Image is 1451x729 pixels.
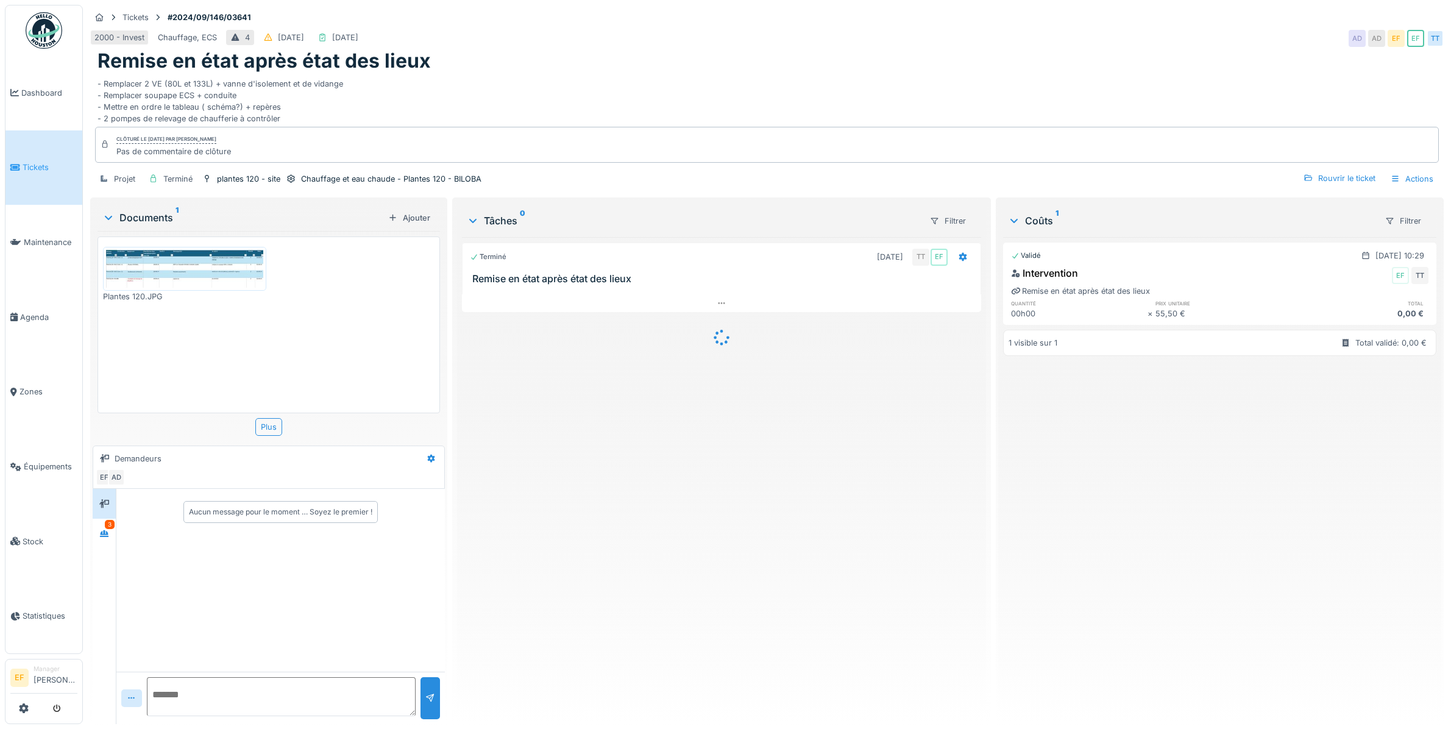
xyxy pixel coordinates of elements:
div: 00h00 [1011,308,1148,319]
span: Équipements [24,461,77,472]
div: Chauffage et eau chaude - Plantes 120 - BILOBA [301,173,481,185]
a: Équipements [5,429,82,504]
a: Zones [5,355,82,430]
div: Remise en état après état des lieux [1011,285,1150,297]
a: Maintenance [5,205,82,280]
div: EF [1388,30,1405,47]
div: Actions [1385,170,1439,188]
div: Terminé [163,173,193,185]
div: 55,50 € [1155,308,1292,319]
div: EF [1407,30,1424,47]
div: Tâches [467,213,920,228]
a: Agenda [5,280,82,355]
div: Demandeurs [115,453,161,464]
div: Total validé: 0,00 € [1355,337,1427,349]
span: Dashboard [21,87,77,99]
div: Clôturé le [DATE] par [PERSON_NAME] [116,135,216,144]
div: Rouvrir le ticket [1299,170,1380,187]
div: TT [1411,267,1428,284]
div: Plantes 120.JPG [103,291,266,302]
div: Aucun message pour le moment … Soyez le premier ! [189,507,372,517]
div: Ajouter [383,210,435,226]
div: AD [1349,30,1366,47]
div: [DATE] [278,32,304,43]
sup: 0 [520,213,525,228]
a: Statistiques [5,579,82,654]
a: Tickets [5,130,82,205]
div: Filtrer [924,212,971,230]
div: Intervention [1011,266,1078,280]
div: Terminé [470,252,506,262]
div: TT [912,249,929,266]
div: 3 [105,520,115,529]
div: plantes 120 - site [217,173,280,185]
img: Badge_color-CXgf-gQk.svg [26,12,62,49]
div: EF [931,249,948,266]
div: Pas de commentaire de clôture [116,146,231,157]
h6: prix unitaire [1155,299,1292,307]
div: 4 [245,32,250,43]
div: TT [1427,30,1444,47]
h1: Remise en état après état des lieux [98,49,431,73]
div: Projet [114,173,135,185]
div: Manager [34,664,77,674]
div: [DATE] [332,32,358,43]
div: Coûts [1008,213,1375,228]
span: Tickets [23,162,77,173]
img: 69thwqoa46itdaw79ha7w3e4nx26 [106,250,263,288]
span: Zones [20,386,77,397]
div: EF [96,469,113,486]
li: EF [10,669,29,687]
span: Agenda [20,311,77,323]
span: Statistiques [23,610,77,622]
h3: Remise en état après état des lieux [472,273,976,285]
div: EF [1392,267,1409,284]
div: Validé [1011,251,1041,261]
sup: 1 [1055,213,1059,228]
strong: #2024/09/146/03641 [163,12,256,23]
div: - Remplacer 2 VE (80L et 133L) + vanne d'isolement et de vidange - Remplacer soupape ECS + condui... [98,73,1436,125]
li: [PERSON_NAME] [34,664,77,691]
span: Maintenance [24,236,77,248]
h6: quantité [1011,299,1148,307]
div: [DATE] [877,251,903,263]
div: AD [1368,30,1385,47]
div: Documents [102,210,383,225]
div: × [1148,308,1155,319]
div: Plus [255,418,282,436]
div: [DATE] 10:29 [1375,250,1424,261]
div: Chauffage, ECS [158,32,217,43]
a: EF Manager[PERSON_NAME] [10,664,77,694]
div: 1 visible sur 1 [1009,337,1057,349]
h6: total [1292,299,1428,307]
sup: 1 [176,210,179,225]
div: 2000 - Invest [94,32,144,43]
div: 0,00 € [1292,308,1428,319]
div: Tickets [122,12,149,23]
a: Dashboard [5,55,82,130]
a: Stock [5,504,82,579]
div: AD [108,469,125,486]
div: Filtrer [1380,212,1427,230]
span: Stock [23,536,77,547]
